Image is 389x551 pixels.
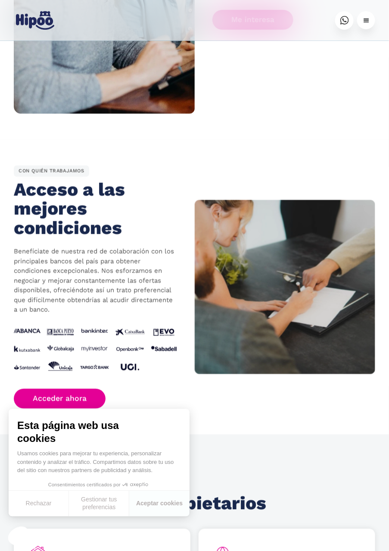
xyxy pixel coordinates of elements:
[14,166,89,177] div: CON QUIÉN TRABAJAMOS
[14,180,177,238] h2: Acceso a las mejores condiciones
[14,247,177,315] p: Benefíciate de nuestra red de colaboración con los principales bancos del país para obtener condi...
[14,8,56,33] a: home
[14,389,106,409] a: Acceder ahora
[357,11,375,29] div: menu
